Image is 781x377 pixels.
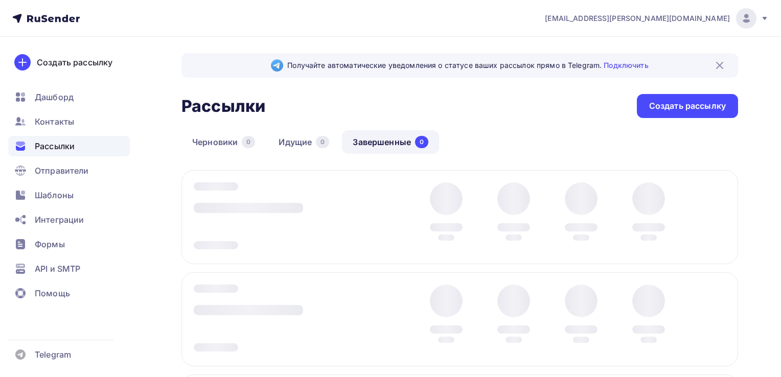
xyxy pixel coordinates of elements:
a: Рассылки [8,136,130,156]
div: 0 [316,136,329,148]
a: Подключить [604,61,648,69]
a: Отправители [8,160,130,181]
a: Контакты [8,111,130,132]
a: [EMAIL_ADDRESS][PERSON_NAME][DOMAIN_NAME] [545,8,769,29]
span: Помощь [35,287,70,299]
div: 0 [415,136,428,148]
span: Отправители [35,164,89,177]
a: Черновики0 [181,130,266,154]
span: Рассылки [35,140,75,152]
a: Шаблоны [8,185,130,205]
span: Интеграции [35,214,84,226]
h2: Рассылки [181,96,265,116]
a: Идущие0 [268,130,340,154]
span: Формы [35,238,65,250]
span: Получайте автоматические уведомления о статусе ваших рассылок прямо в Telegram. [287,60,648,70]
a: Дашборд [8,87,130,107]
span: API и SMTP [35,263,80,275]
img: Telegram [271,59,283,72]
span: Контакты [35,115,74,128]
span: Telegram [35,348,71,361]
a: Формы [8,234,130,254]
div: 0 [242,136,255,148]
span: [EMAIL_ADDRESS][PERSON_NAME][DOMAIN_NAME] [545,13,730,23]
div: Создать рассылку [649,100,726,112]
span: Дашборд [35,91,74,103]
span: Шаблоны [35,189,74,201]
a: Завершенные0 [342,130,439,154]
div: Создать рассылку [37,56,112,68]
